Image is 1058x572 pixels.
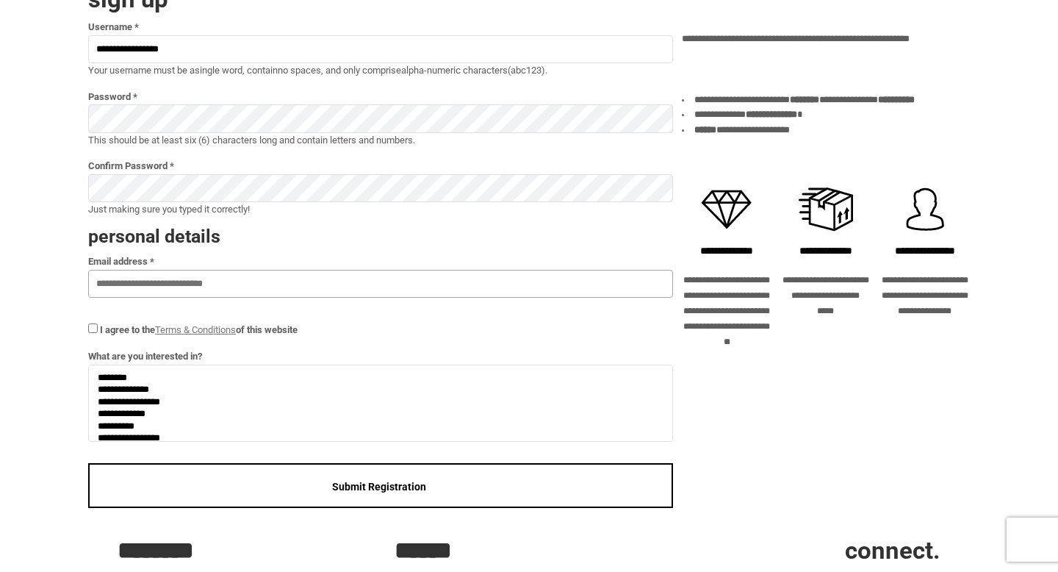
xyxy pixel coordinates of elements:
b: no spaces [278,65,321,76]
span: Submit Registration [332,481,426,493]
p: This should be at least six (6) characters long and contain letters and numbers. [88,133,673,149]
p: Your username must be a , contain , and only comprise (abc123). [88,63,673,79]
label: What are you interested in? [88,348,673,365]
label: Username [88,18,673,35]
a: Terms & Conditions [155,324,236,335]
h3: Personal Details [88,227,673,246]
label: Confirm Password [88,157,673,174]
b: alpha-numeric characters [401,65,508,76]
span: I agree to the of this website [100,324,298,335]
label: Email address [88,253,673,270]
input: I agree to theTerms & Conditionsof this website [88,323,98,333]
p: Just making sure you typed it correctly! [88,202,673,218]
h2: CONNECT. [672,538,940,562]
label: Password [88,88,673,105]
b: single word [195,65,242,76]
